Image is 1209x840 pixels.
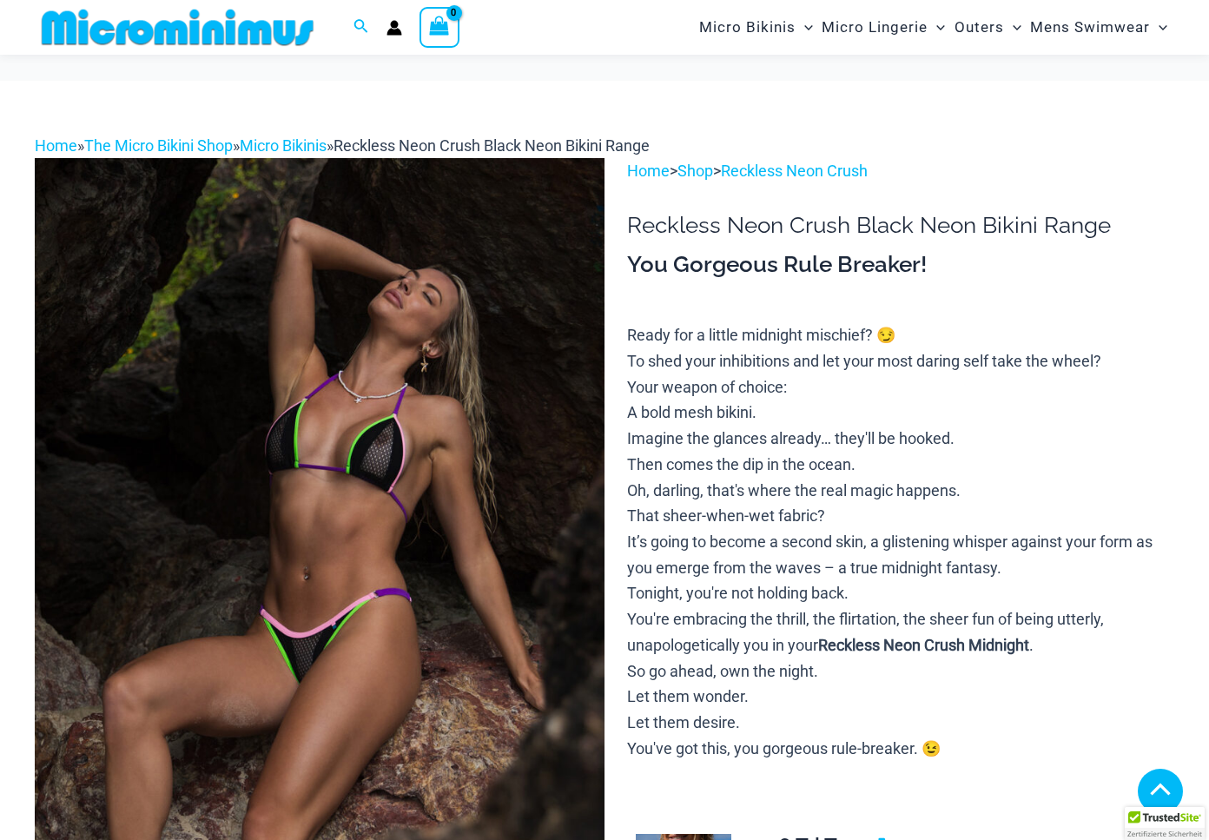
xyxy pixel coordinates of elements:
[627,212,1174,239] h1: Reckless Neon Crush Black Neon Bikini Range
[386,20,402,36] a: Account icon link
[627,322,1174,761] p: Ready for a little midnight mischief? 😏 To shed your inhibitions and let your most daring self ta...
[796,5,813,50] span: Menu Toggle
[699,5,796,50] span: Micro Bikinis
[817,5,949,50] a: Micro LingerieMenu ToggleMenu Toggle
[627,162,670,180] a: Home
[627,250,1174,280] h3: You Gorgeous Rule Breaker!
[928,5,945,50] span: Menu Toggle
[84,136,233,155] a: The Micro Bikini Shop
[35,136,77,155] a: Home
[721,162,868,180] a: Reckless Neon Crush
[1125,807,1205,840] div: TrustedSite Certified
[420,7,459,47] a: View Shopping Cart, empty
[627,158,1174,184] p: > >
[818,636,1029,654] b: Reckless Neon Crush Midnight
[1150,5,1167,50] span: Menu Toggle
[35,8,320,47] img: MM SHOP LOGO FLAT
[677,162,713,180] a: Shop
[955,5,1004,50] span: Outers
[1004,5,1021,50] span: Menu Toggle
[695,5,817,50] a: Micro BikinisMenu ToggleMenu Toggle
[1026,5,1172,50] a: Mens SwimwearMenu ToggleMenu Toggle
[692,3,1174,52] nav: Site Navigation
[353,17,369,38] a: Search icon link
[822,5,928,50] span: Micro Lingerie
[240,136,327,155] a: Micro Bikinis
[334,136,650,155] span: Reckless Neon Crush Black Neon Bikini Range
[950,5,1026,50] a: OutersMenu ToggleMenu Toggle
[1030,5,1150,50] span: Mens Swimwear
[35,136,650,155] span: » » »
